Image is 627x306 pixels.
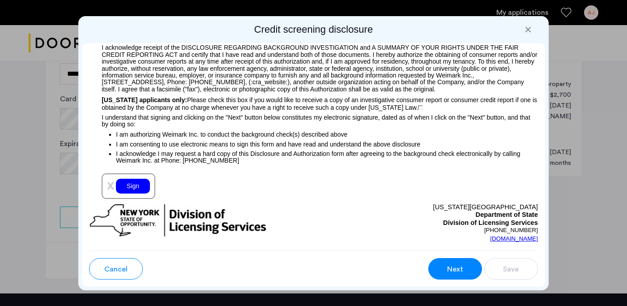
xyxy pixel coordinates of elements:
span: Cancel [104,264,128,275]
span: Next [447,264,463,275]
p: I am consenting to use electronic means to sign this form and have read and understand the above ... [116,139,538,149]
p: I am authorizing Weimark Inc. to conduct the background check(s) described above [116,128,538,139]
img: 4LAxfPwtD6BVinC2vKR9tPz10Xbrctccj4YAocJUAAAAASUVORK5CYIIA [418,105,422,110]
p: I understand that signing and clicking on the "Next" button below constitutes my electronic signa... [89,111,538,128]
p: [PHONE_NUMBER] [314,227,538,234]
p: Department of State [314,211,538,219]
span: Save [503,264,519,275]
h2: Credit screening disclosure [82,23,545,36]
p: Division of Licensing Services [314,219,538,227]
button: button [89,258,143,280]
p: [US_STATE][GEOGRAPHIC_DATA] [314,203,538,211]
button: button [428,258,482,280]
p: I acknowledge receipt of the DISCLOSURE REGARDING BACKGROUND INVESTIGATION and A SUMMARY OF YOUR ... [89,40,538,93]
span: [US_STATE] applicants only: [102,96,187,103]
a: [DOMAIN_NAME] [490,234,538,243]
button: button [484,258,538,280]
div: Sign [116,179,150,194]
span: x [107,178,114,192]
p: Please check this box if you would like to receive a copy of an investigative consumer report or ... [89,93,538,111]
img: new-york-logo.png [89,203,267,238]
p: I acknowledge I may request a hard copy of this Disclosure and Authorization form after agreeing ... [116,150,538,164]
